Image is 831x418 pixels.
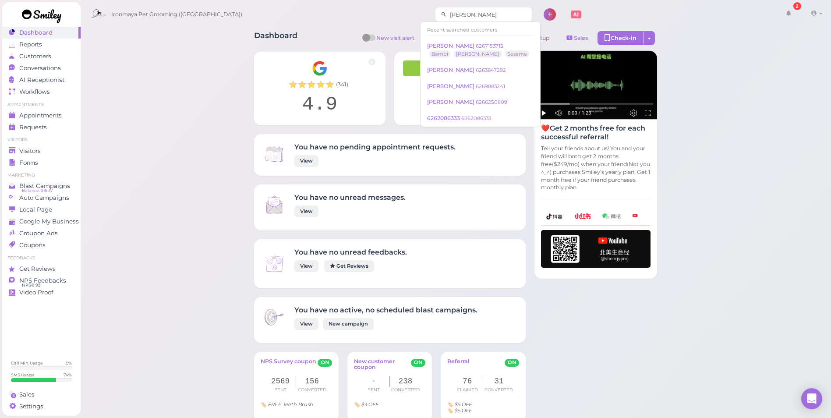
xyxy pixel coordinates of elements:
[2,62,81,74] a: Conversations
[2,227,81,239] a: Groupon Ads
[2,180,81,192] a: Blast Campaigns Balance: $16.37
[2,86,81,98] a: Workflows
[294,193,406,202] h4: You have no unread messages.
[2,121,81,133] a: Requests
[294,306,477,314] h4: You have no active, no scheduled blast campaigns.
[476,67,506,73] small: 6263847292
[19,53,51,60] span: Customers
[452,387,483,393] div: Claimed
[574,213,591,219] img: xhs-786d23addd57f6a2be217d5a65f4ab6b.png
[427,115,461,121] span: 6262086333
[2,275,81,287] a: NPS Feedbacks NPS® 93
[19,41,42,48] span: Reports
[265,376,297,387] div: 2569
[19,194,69,202] span: Auto Campaigns
[427,24,534,35] div: Recent searched customers
[336,81,348,89] span: ( 341 )
[294,155,318,167] a: View
[354,358,411,372] a: New customer coupon
[403,93,517,117] div: 93
[483,376,515,387] div: 31
[296,387,328,393] div: Converted
[2,39,81,50] a: Reports
[559,31,595,45] a: Sales
[19,76,64,84] span: AI Receptionist
[324,260,374,272] a: Get Reviews
[376,34,414,47] span: New visit alert
[361,401,378,407] i: $3 OFF
[2,172,81,178] li: Marketing
[447,358,470,372] a: Referral
[2,239,81,251] a: Coupons
[452,376,483,387] div: 76
[294,318,318,330] a: View
[2,389,81,400] a: Sales
[2,137,81,143] li: Visitors
[454,50,502,57] a: [PERSON_NAME]
[261,402,332,407] div: Coupon title
[19,391,35,398] span: Sales
[19,182,70,190] span: Blast Campaigns
[294,248,407,256] h4: You have no unread feedbacks.
[11,372,34,378] div: SMS Usage
[19,124,47,131] span: Requests
[323,318,374,330] a: New campaign
[2,50,81,62] a: Customers
[263,93,377,117] div: 4.9
[793,2,801,10] div: 2
[19,265,56,273] span: Get Reviews
[546,213,563,220] img: douyin-2727e60b7b0d5d1bbe969c21619e8014.png
[19,206,52,213] span: Local Page
[19,403,43,410] span: Settings
[19,64,61,72] span: Conversations
[541,145,651,191] p: Tell your friends about us! You and your friend will both get 2 months free($249/mo) when your fr...
[263,306,286,329] img: Inbox
[541,124,651,141] h4: ❤️Get 2 months free for each successful referral!
[2,145,81,157] a: Visitors
[447,402,519,407] div: Invitee Coupon title
[461,115,491,121] small: 6262086333
[390,376,421,387] div: 238
[11,360,43,366] div: Call Min. Usage
[265,387,297,393] div: Sent
[427,67,476,73] span: [PERSON_NAME]
[296,376,328,387] div: 156
[358,376,390,387] div: -
[476,43,503,49] small: 6267153715
[312,60,328,76] img: Google__G__Logo-edd0e34f60d7ca4a2f4ece79cff21ae3.svg
[64,372,72,378] div: 74 %
[2,287,81,298] a: Video Proof
[447,7,532,21] input: Search customer
[318,359,332,367] span: ON
[411,359,425,367] span: ON
[505,50,529,57] a: Sesame
[268,401,313,407] i: FREE Teeth Brush
[455,401,472,407] i: $5 OFF
[447,408,519,413] div: Coupon title
[2,263,81,275] a: Get Reviews
[417,31,464,45] button: Notes 1
[2,157,81,169] a: Forms
[263,252,286,275] img: Inbox
[22,187,53,194] span: Balance: $16.37
[2,216,81,227] a: Google My Business
[19,289,53,296] span: Video Proof
[2,110,81,121] a: Appointments
[483,387,515,393] div: Converted
[358,387,390,393] div: Sent
[427,43,476,49] span: [PERSON_NAME]
[2,192,81,204] a: Auto Campaigns
[598,31,644,45] div: Check-in
[19,147,41,155] span: Visitors
[2,255,81,261] li: Feedbacks
[574,35,588,41] span: Sales
[602,213,621,219] img: wechat-a99521bb4f7854bbf8f190d1356e2cdb.png
[19,218,79,225] span: Google My Business
[476,83,505,89] small: 6269883241
[427,83,476,89] span: [PERSON_NAME]
[19,230,58,237] span: Groupon Ads
[294,260,318,272] a: View
[261,358,316,372] a: NPS Survey coupon
[263,143,286,166] img: Inbox
[22,282,40,289] span: NPS® 93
